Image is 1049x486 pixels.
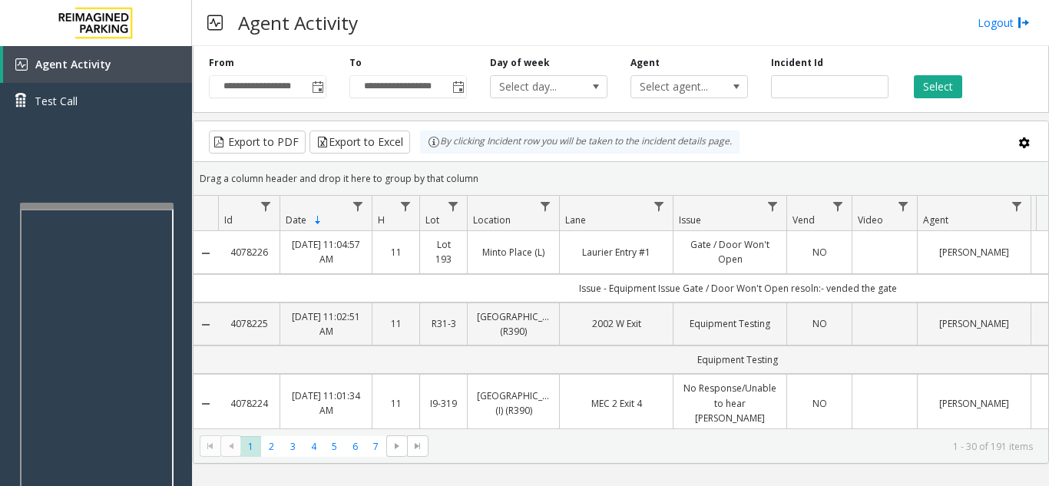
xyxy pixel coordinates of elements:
[683,381,777,425] a: No Response/Unable to hear [PERSON_NAME]
[303,436,324,457] span: Page 4
[15,58,28,71] img: 'icon'
[420,131,740,154] div: By clicking Incident row you will be taken to the incident details page.
[569,316,663,331] a: 2002 W Exit
[227,245,270,260] a: 4078226
[407,435,428,457] span: Go to the last page
[230,4,366,41] h3: Agent Activity
[290,237,362,266] a: [DATE] 11:04:57 AM
[395,196,416,217] a: H Filter Menu
[828,196,849,217] a: Vend Filter Menu
[477,388,550,418] a: [GEOGRAPHIC_DATA] (I) (R390)
[35,93,78,109] span: Test Call
[345,436,366,457] span: Page 6
[927,316,1021,331] a: [PERSON_NAME]
[227,396,270,411] a: 4078224
[290,309,362,339] a: [DATE] 11:02:51 AM
[382,245,410,260] a: 11
[391,440,403,452] span: Go to the next page
[796,245,842,260] a: NO
[349,56,362,70] label: To
[3,46,192,83] a: Agent Activity
[679,213,701,226] span: Issue
[914,75,962,98] button: Select
[649,196,670,217] a: Lane Filter Menu
[796,396,842,411] a: NO
[429,316,458,331] a: R31-3
[261,436,282,457] span: Page 2
[443,196,464,217] a: Lot Filter Menu
[893,196,914,217] a: Video Filter Menu
[366,436,386,457] span: Page 7
[412,440,424,452] span: Go to the last page
[683,316,777,331] a: Equipment Testing
[793,213,815,226] span: Vend
[812,246,827,259] span: NO
[348,196,369,217] a: Date Filter Menu
[569,396,663,411] a: MEC 2 Exit 4
[256,196,276,217] a: Id Filter Menu
[630,56,660,70] label: Agent
[473,213,511,226] span: Location
[1007,196,1027,217] a: Agent Filter Menu
[683,237,777,266] a: Gate / Door Won't Open
[569,245,663,260] a: Laurier Entry #1
[927,396,1021,411] a: [PERSON_NAME]
[309,131,410,154] button: Export to Excel
[378,213,385,226] span: H
[771,56,823,70] label: Incident Id
[535,196,556,217] a: Location Filter Menu
[425,213,439,226] span: Lot
[429,396,458,411] a: I9-319
[324,436,345,457] span: Page 5
[491,76,584,98] span: Select day...
[631,76,724,98] span: Select agent...
[812,397,827,410] span: NO
[207,4,223,41] img: pageIcon
[763,196,783,217] a: Issue Filter Menu
[194,398,218,410] a: Collapse Details
[978,15,1030,31] a: Logout
[194,319,218,331] a: Collapse Details
[477,309,550,339] a: [GEOGRAPHIC_DATA] (R390)
[312,214,324,226] span: Sortable
[386,435,407,457] span: Go to the next page
[209,56,234,70] label: From
[565,213,586,226] span: Lane
[858,213,883,226] span: Video
[429,237,458,266] a: Lot 193
[194,247,218,260] a: Collapse Details
[428,136,440,148] img: infoIcon.svg
[227,316,270,331] a: 4078225
[240,436,261,457] span: Page 1
[194,165,1048,192] div: Drag a column header and drop it here to group by that column
[477,245,550,260] a: Minto Place (L)
[209,131,306,154] button: Export to PDF
[35,57,111,71] span: Agent Activity
[923,213,948,226] span: Agent
[1018,15,1030,31] img: logout
[382,316,410,331] a: 11
[812,317,827,330] span: NO
[382,396,410,411] a: 11
[224,213,233,226] span: Id
[194,196,1048,428] div: Data table
[490,56,550,70] label: Day of week
[290,388,362,418] a: [DATE] 11:01:34 AM
[309,76,326,98] span: Toggle popup
[286,213,306,226] span: Date
[796,316,842,331] a: NO
[283,436,303,457] span: Page 3
[438,440,1033,453] kendo-pager-info: 1 - 30 of 191 items
[927,245,1021,260] a: [PERSON_NAME]
[449,76,466,98] span: Toggle popup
